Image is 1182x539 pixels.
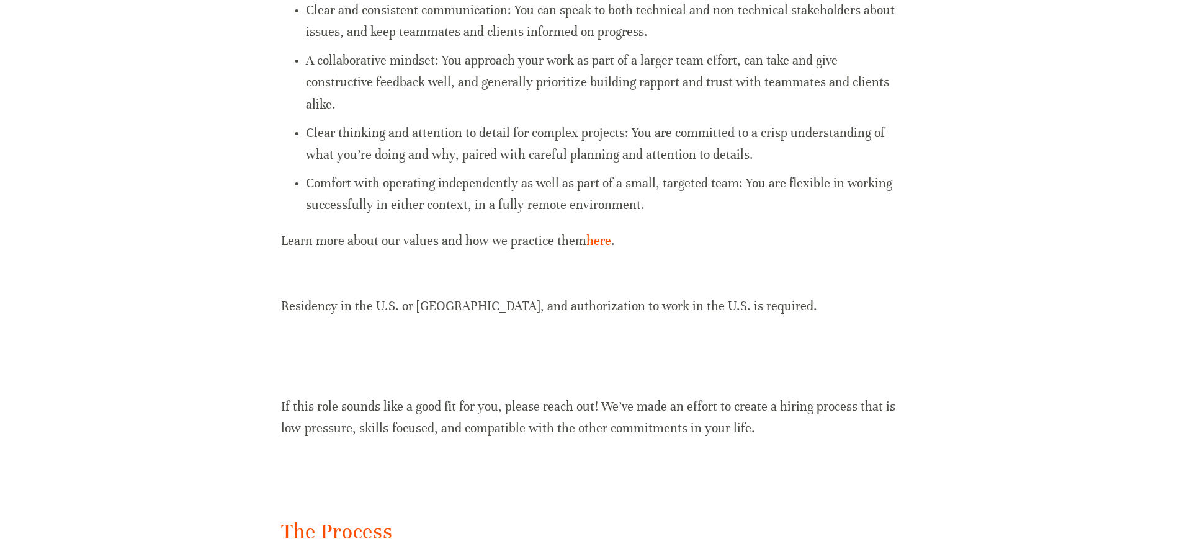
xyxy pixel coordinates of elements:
p: Clear thinking and attention to detail for complex projects: You are committed to a crisp underst... [306,122,902,166]
a: here [586,233,611,249]
p: Learn more about our values and how we practice them . [281,230,902,252]
p: Residency in the U.S. or [GEOGRAPHIC_DATA], and authorization to work in the U.S. is required. [281,274,902,317]
p: A collaborative mindset: You approach your work as part of a larger team effort, can take and giv... [306,50,902,115]
p: If this role sounds like a good fit for you, please reach out! We’ve made an effort to create a h... [281,396,902,439]
p: Comfort with operating independently as well as part of a small, targeted team: You are flexible ... [306,172,902,216]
